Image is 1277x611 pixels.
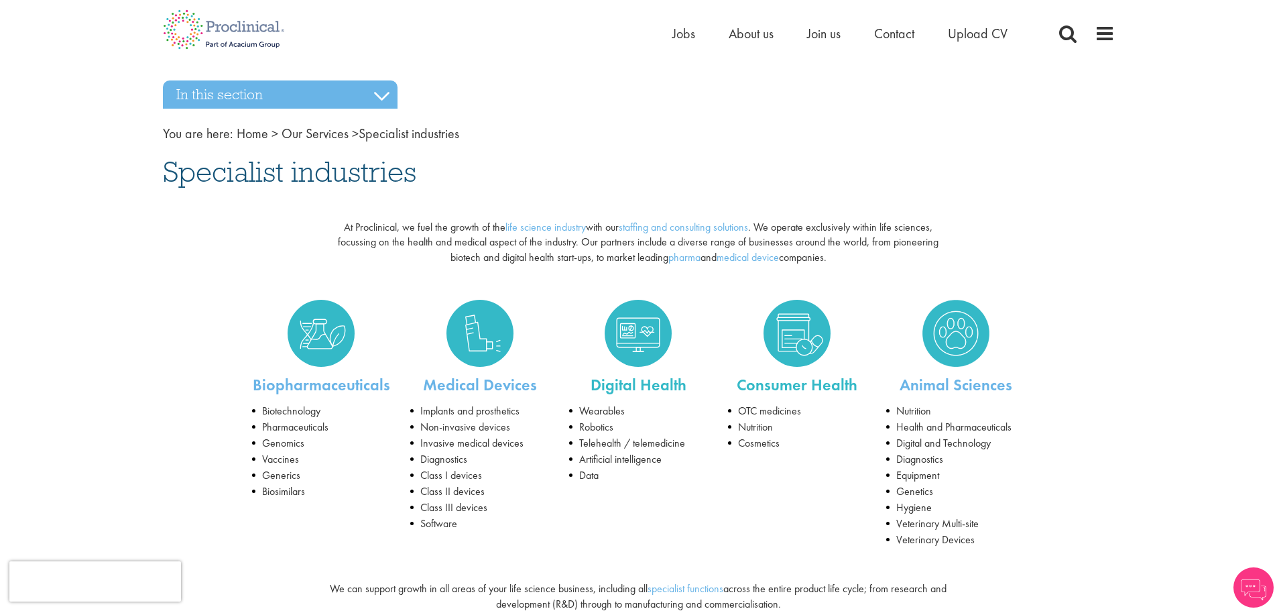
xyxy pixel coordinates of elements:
[569,374,708,396] p: Digital Health
[252,484,391,500] li: Biosimilars
[605,300,672,367] img: Digital Health
[764,300,831,367] img: Consumer Health
[288,300,355,367] img: Biopharmaceuticals
[569,467,708,484] li: Data
[922,300,989,367] img: Animal Sciences
[728,374,867,396] p: Consumer Health
[668,250,701,264] a: pharma
[252,419,391,435] li: Pharmaceuticals
[9,561,181,602] iframe: reCAPTCHA
[252,467,391,484] li: Generics
[271,125,278,142] span: >
[886,419,1025,435] li: Health and Pharmaceuticals
[886,516,1025,532] li: Veterinary Multi-site
[163,80,398,109] h3: In this section
[729,25,774,42] a: About us
[886,484,1025,500] li: Genetics
[886,467,1025,484] li: Equipment
[410,403,549,419] li: Implants and prosthetics
[410,419,549,435] li: Non-invasive devices
[886,500,1025,516] li: Hygiene
[410,451,549,467] li: Diagnostics
[807,25,841,42] a: Join us
[352,125,359,142] span: >
[886,403,1025,419] li: Nutrition
[948,25,1008,42] a: Upload CV
[324,220,953,266] p: At Proclinical, we fuel the growth of the with our . We operate exclusively within life sciences,...
[252,300,391,367] a: Biopharmaceuticals
[728,403,867,419] li: OTC medicines
[900,374,1012,395] a: Animal Sciences
[1233,567,1274,608] img: Chatbot
[253,374,390,395] a: Biopharmaceuticals
[163,125,233,142] span: You are here:
[717,250,779,264] a: medical device
[446,300,513,367] img: Medical Devices
[252,451,391,467] li: Vaccines
[163,154,416,190] span: Specialist industries
[569,419,708,435] li: Robotics
[505,220,586,234] a: life science industry
[410,435,549,451] li: Invasive medical devices
[569,451,708,467] li: Artificial intelligence
[252,435,391,451] li: Genomics
[619,220,748,234] a: staffing and consulting solutions
[252,403,391,419] li: Biotechnology
[886,435,1025,451] li: Digital and Technology
[569,403,708,419] li: Wearables
[237,125,459,142] span: Specialist industries
[728,435,867,451] li: Cosmetics
[569,435,708,451] li: Telehealth / telemedicine
[410,300,549,367] a: Medical Devices
[728,419,867,435] li: Nutrition
[410,484,549,500] li: Class II devices
[237,125,268,142] a: breadcrumb link to Home
[886,451,1025,467] li: Diagnostics
[874,25,914,42] a: Contact
[410,467,549,484] li: Class I devices
[410,516,549,532] li: Software
[648,581,723,596] a: specialist functions
[410,500,549,516] li: Class III devices
[886,532,1025,548] li: Veterinary Devices
[423,374,537,395] a: Medical Devices
[282,125,349,142] a: breadcrumb link to Our Services
[672,25,695,42] a: Jobs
